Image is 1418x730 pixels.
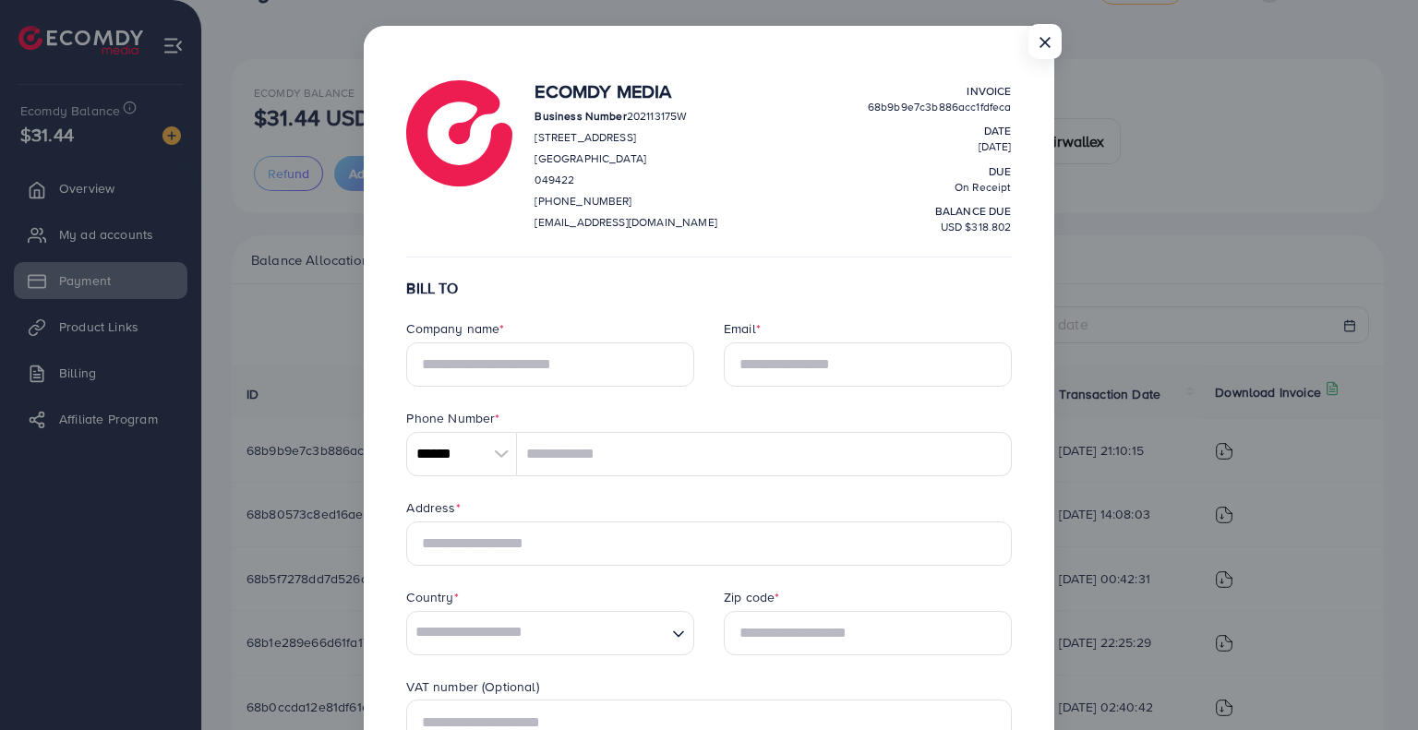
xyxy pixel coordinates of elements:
[406,611,694,655] div: Search for option
[535,80,716,102] h4: Ecomdy Media
[941,219,1012,234] span: USD $318.802
[406,319,504,338] label: Company name
[868,120,1012,142] p: Date
[409,612,665,654] input: Search for option
[724,588,779,606] label: Zip code
[535,148,716,170] p: [GEOGRAPHIC_DATA]
[406,498,460,517] label: Address
[868,99,1012,114] span: 68b9b9e7c3b886acc1fdfeca
[406,588,458,606] label: Country
[535,108,626,124] strong: Business Number
[535,190,716,212] p: [PHONE_NUMBER]
[979,138,1012,154] span: [DATE]
[406,677,538,696] label: VAT number (Optional)
[406,409,499,427] label: Phone Number
[724,319,761,338] label: Email
[1028,24,1062,59] button: Close
[955,179,1012,195] span: On Receipt
[535,169,716,191] p: 049422
[535,105,716,127] p: 202113175W
[535,211,716,233] p: [EMAIL_ADDRESS][DOMAIN_NAME]
[535,126,716,149] p: [STREET_ADDRESS]
[868,200,1012,222] p: balance due
[868,80,1012,102] p: Invoice
[868,161,1012,183] p: Due
[406,80,512,186] img: logo
[1340,647,1404,716] iframe: Chat
[406,280,1011,297] h6: BILL TO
